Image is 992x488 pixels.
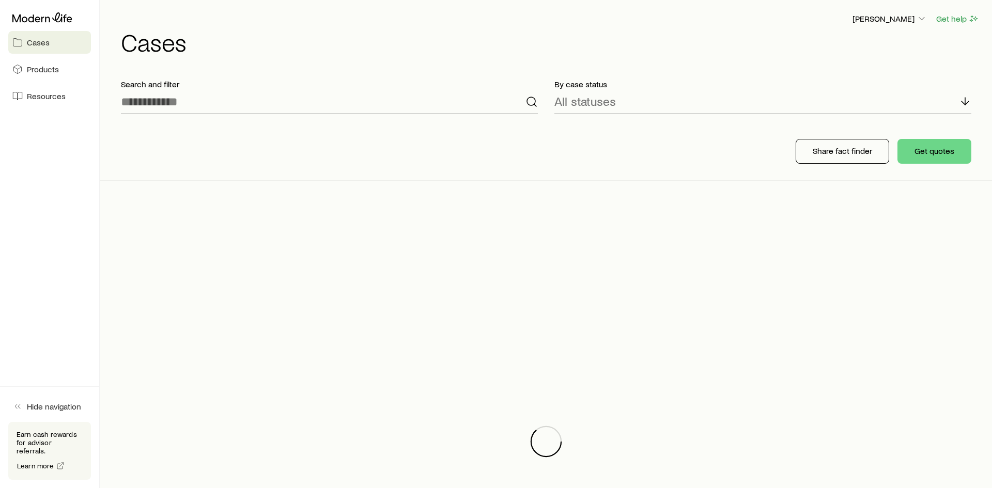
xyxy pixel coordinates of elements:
p: [PERSON_NAME] [853,13,927,24]
span: Learn more [17,462,54,469]
p: Earn cash rewards for advisor referrals. [17,430,83,455]
button: Get help [936,13,980,25]
div: Earn cash rewards for advisor referrals.Learn more [8,422,91,480]
span: Resources [27,91,66,101]
a: Resources [8,85,91,107]
p: By case status [554,79,971,89]
a: Cases [8,31,91,54]
span: Hide navigation [27,401,81,412]
span: Products [27,64,59,74]
p: Share fact finder [813,146,872,156]
button: [PERSON_NAME] [852,13,927,25]
span: Cases [27,37,50,48]
button: Hide navigation [8,395,91,418]
h1: Cases [121,29,980,54]
p: All statuses [554,94,616,108]
button: Get quotes [897,139,971,164]
a: Products [8,58,91,81]
p: Search and filter [121,79,538,89]
button: Share fact finder [796,139,889,164]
